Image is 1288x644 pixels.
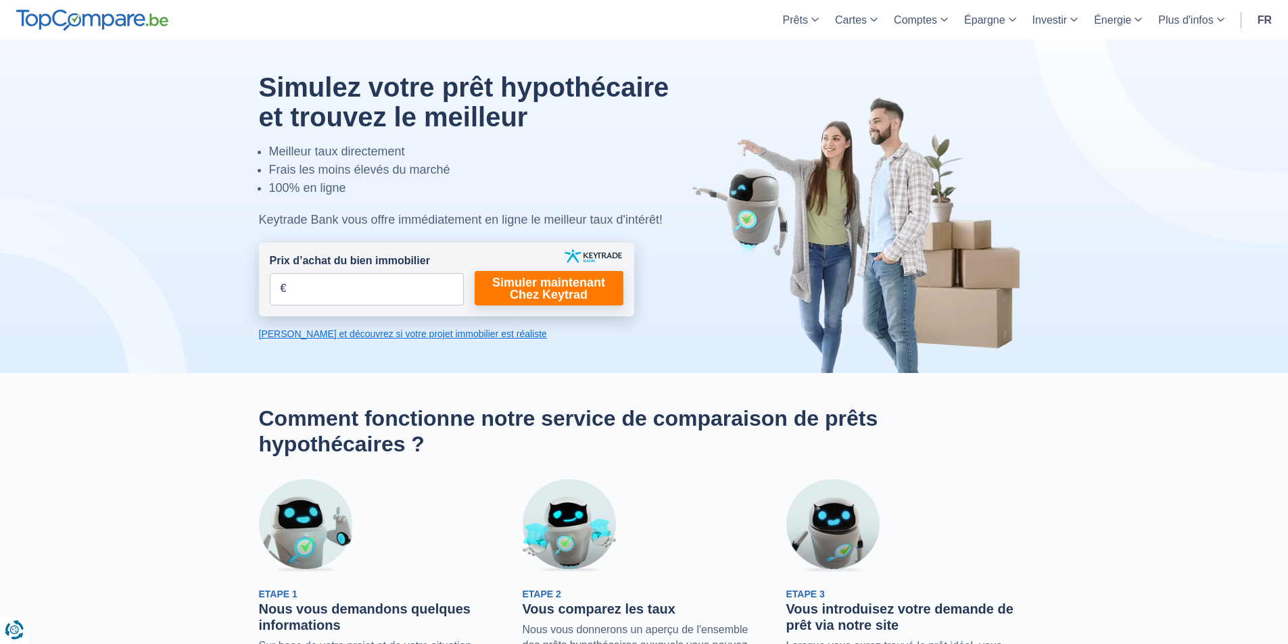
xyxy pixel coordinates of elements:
li: 100% en ligne [269,179,700,197]
a: Simuler maintenant Chez Keytrad [475,271,623,305]
span: Etape 3 [786,589,825,599]
div: Keytrade Bank vous offre immédiatement en ligne le meilleur taux d'intérêt! [259,211,700,229]
h2: Comment fonctionne notre service de comparaison de prêts hypothécaires ? [259,405,1030,457]
label: Prix d’achat du bien immobilier [270,253,430,269]
span: Etape 2 [523,589,561,599]
li: Frais les moins élevés du marché [269,161,700,179]
h3: Nous vous demandons quelques informations [259,601,502,633]
a: [PERSON_NAME] et découvrez si votre projet immobilier est réaliste [259,327,634,341]
img: keytrade [565,249,622,263]
img: image-hero [692,96,1030,373]
img: Etape 1 [259,479,352,572]
li: Meilleur taux directement [269,143,700,161]
img: Etape 3 [786,479,880,572]
span: € [281,281,287,297]
h3: Vous introduisez votre demande de prêt via notre site [786,601,1030,633]
h1: Simulez votre prêt hypothécaire et trouvez le meilleur [259,72,700,132]
img: Etape 2 [523,479,616,572]
span: Etape 1 [259,589,297,599]
h3: Vous comparez les taux [523,601,766,617]
img: TopCompare [16,9,168,31]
